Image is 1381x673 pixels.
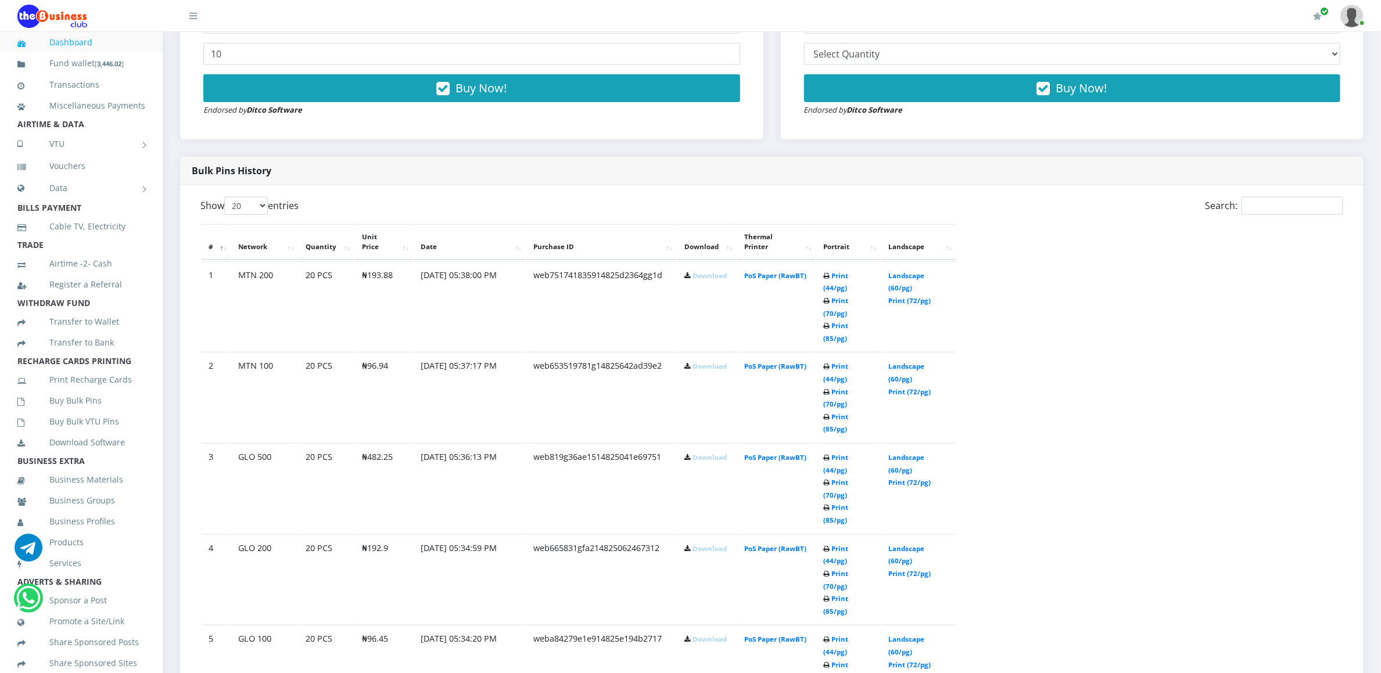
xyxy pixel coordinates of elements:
a: Buy Bulk Pins [17,387,145,414]
a: Print (85/pg) [823,321,848,343]
small: Endorsed by [804,105,903,115]
a: Chat for support [15,542,42,562]
a: Transfer to Wallet [17,308,145,335]
a: VTU [17,129,145,159]
select: Showentries [224,197,268,215]
td: [DATE] 05:38:00 PM [414,261,525,351]
a: Cable TV, Electricity [17,213,145,240]
td: 4 [202,534,230,624]
small: Endorsed by [203,105,302,115]
a: Print (70/pg) [823,569,848,591]
a: Print (72/pg) [888,387,931,396]
td: web653519781g14825642ad39e2 [526,352,676,442]
a: Promote a Site/Link [17,608,145,635]
a: Print (44/pg) [823,544,848,566]
a: Airtime -2- Cash [17,250,145,277]
button: Buy Now! [804,74,1341,102]
a: PoS Paper (RawBT) [744,453,806,462]
a: Download Software [17,429,145,456]
a: Fund wallet[3,446.02] [17,50,145,77]
span: Buy Now! [455,80,507,96]
i: Renew/Upgrade Subscription [1313,12,1322,21]
th: Portrait: activate to sort column ascending [816,224,880,260]
a: Print (85/pg) [823,503,848,524]
a: Buy Bulk VTU Pins [17,408,145,435]
label: Show entries [200,197,299,215]
th: Landscape: activate to sort column ascending [881,224,956,260]
a: Transactions [17,71,145,98]
a: Landscape (60/pg) [888,362,924,383]
td: 3 [202,443,230,533]
a: Landscape (60/pg) [888,544,924,566]
a: PoS Paper (RawBT) [744,635,806,643]
a: Vouchers [17,153,145,179]
td: [DATE] 05:36:13 PM [414,443,525,533]
a: Print (70/pg) [823,478,848,499]
input: Search: [1242,197,1343,215]
a: Share Sponsored Posts [17,629,145,656]
a: Chat for support [16,593,40,612]
button: Buy Now! [203,74,740,102]
span: Buy Now! [1056,80,1107,96]
a: Print (70/pg) [823,296,848,318]
a: Download [693,271,727,280]
a: Print (44/pg) [823,362,848,383]
a: Print (72/pg) [888,660,931,669]
a: PoS Paper (RawBT) [744,271,806,280]
a: Print (44/pg) [823,453,848,474]
a: Dashboard [17,29,145,56]
a: Miscellaneous Payments [17,92,145,119]
td: 20 PCS [299,261,354,351]
td: ₦482.25 [355,443,412,533]
strong: Ditco Software [246,105,302,115]
td: 2 [202,352,230,442]
a: PoS Paper (RawBT) [744,544,806,553]
a: Register a Referral [17,271,145,298]
img: Logo [17,5,87,28]
a: Print (72/pg) [888,478,931,487]
td: ₦192.9 [355,534,412,624]
b: 3,446.02 [97,59,121,68]
a: Products [17,529,145,556]
td: [DATE] 05:37:17 PM [414,352,525,442]
a: Download [693,544,727,553]
td: GLO 200 [231,534,297,624]
a: Business Materials [17,466,145,493]
th: #: activate to sort column descending [202,224,230,260]
th: Quantity: activate to sort column ascending [299,224,354,260]
th: Unit Price: activate to sort column ascending [355,224,412,260]
td: 20 PCS [299,534,354,624]
a: Business Profiles [17,508,145,535]
td: GLO 500 [231,443,297,533]
a: Landscape (60/pg) [888,635,924,656]
a: Print (44/pg) [823,635,848,656]
a: Transfer to Bank [17,329,145,356]
td: 20 PCS [299,352,354,442]
th: Date: activate to sort column ascending [414,224,525,260]
a: Print (85/pg) [823,594,848,616]
a: Landscape (60/pg) [888,453,924,474]
td: web819g36ae1514825041e69751 [526,443,676,533]
input: Enter Quantity [203,43,740,65]
td: MTN 100 [231,352,297,442]
a: Print (44/pg) [823,271,848,293]
a: Print (72/pg) [888,296,931,305]
a: Business Groups [17,487,145,514]
a: PoS Paper (RawBT) [744,362,806,370]
span: Renew/Upgrade Subscription [1320,7,1329,16]
strong: Ditco Software [847,105,903,115]
img: User [1340,5,1364,27]
a: Download [693,453,727,462]
td: MTN 200 [231,261,297,351]
td: web751741835914825d2364gg1d [526,261,676,351]
th: Purchase ID: activate to sort column ascending [526,224,676,260]
a: Download [693,635,727,643]
small: [ ] [95,59,124,68]
td: ₦193.88 [355,261,412,351]
a: Print (70/pg) [823,387,848,409]
td: web665831gfa214825062467312 [526,534,676,624]
td: 20 PCS [299,443,354,533]
td: ₦96.94 [355,352,412,442]
a: Print (85/pg) [823,412,848,434]
strong: Bulk Pins History [192,164,271,177]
